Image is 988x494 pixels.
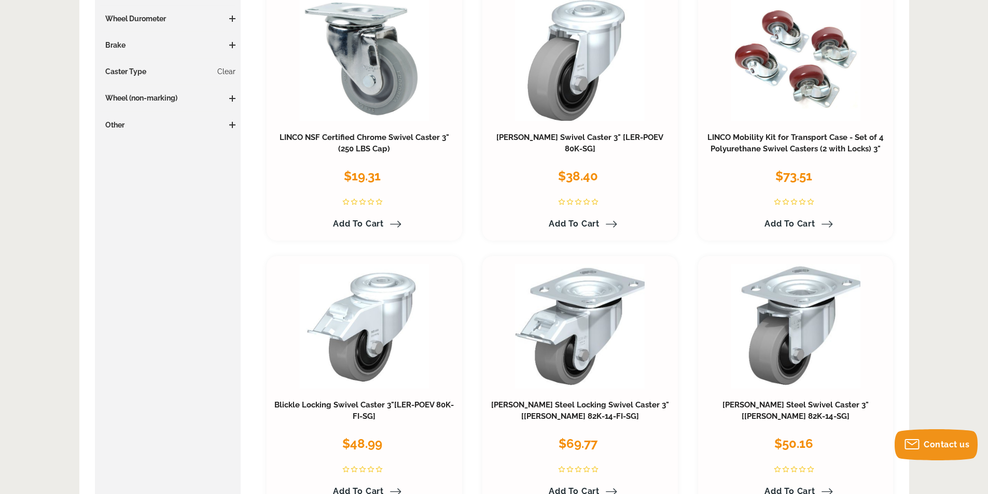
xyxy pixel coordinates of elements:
[542,215,617,233] a: Add to Cart
[496,133,663,153] a: [PERSON_NAME] Swivel Caster 3" [LER-POEV 80K-SG]
[774,436,813,451] span: $50.16
[895,429,978,460] button: Contact us
[707,133,884,153] a: LINCO Mobility Kit for Transport Case - Set of 4 Polyurethane Swivel Casters (2 with Locks) 3"
[333,219,384,229] span: Add to Cart
[558,168,598,184] span: $38.40
[559,436,597,451] span: $69.77
[100,13,236,24] h3: Wheel Durometer
[100,93,236,103] h3: Wheel (non-marking)
[491,400,669,421] a: [PERSON_NAME] Steel Locking Swivel Caster 3" [[PERSON_NAME] 82K-14-FI-SG]
[342,436,382,451] span: $48.99
[549,219,600,229] span: Add to Cart
[100,66,236,77] h3: Caster Type
[274,400,454,421] a: Blickle Locking Swivel Caster 3"[LER-POEV 80K-FI-SG]
[100,40,236,50] h3: Brake
[758,215,833,233] a: Add to Cart
[775,168,812,184] span: $73.51
[722,400,869,421] a: [PERSON_NAME] Steel Swivel Caster 3" [[PERSON_NAME] 82K-14-SG]
[764,219,815,229] span: Add to Cart
[280,133,449,153] a: LINCO NSF Certified Chrome Swivel Caster 3" (250 LBS Cap)
[217,66,235,77] a: Clear
[344,168,381,184] span: $19.31
[924,440,969,449] span: Contact us
[100,120,236,130] h3: Other
[327,215,401,233] a: Add to Cart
